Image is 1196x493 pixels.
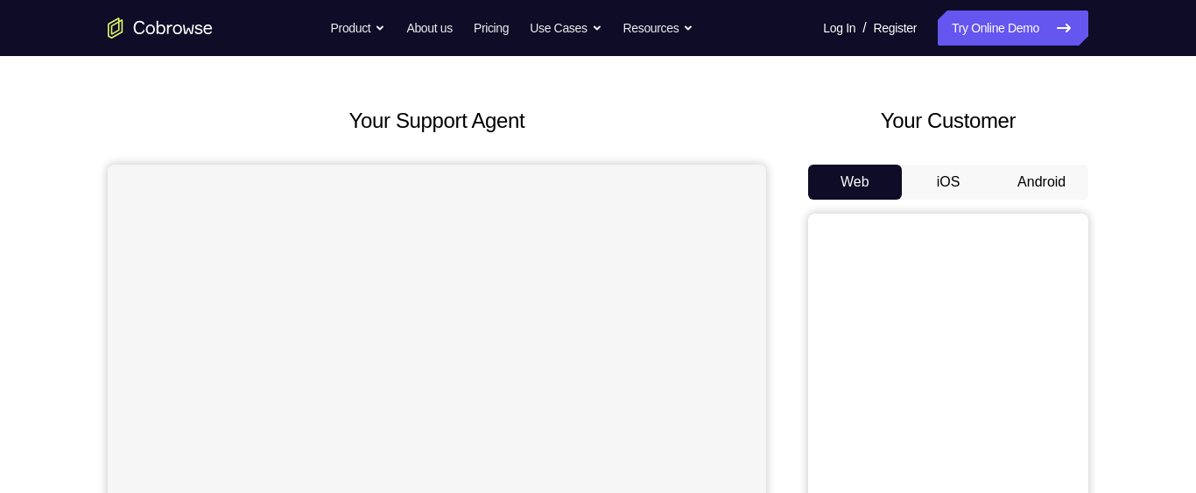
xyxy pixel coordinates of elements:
[938,11,1088,46] a: Try Online Demo
[902,165,995,200] button: iOS
[623,11,694,46] button: Resources
[530,11,602,46] button: Use Cases
[808,105,1088,137] h2: Your Customer
[823,11,855,46] a: Log In
[995,165,1088,200] button: Android
[862,18,866,39] span: /
[406,11,452,46] a: About us
[331,11,386,46] button: Product
[808,165,902,200] button: Web
[474,11,509,46] a: Pricing
[108,105,766,137] h2: Your Support Agent
[874,11,917,46] a: Register
[108,18,213,39] a: Go to the home page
